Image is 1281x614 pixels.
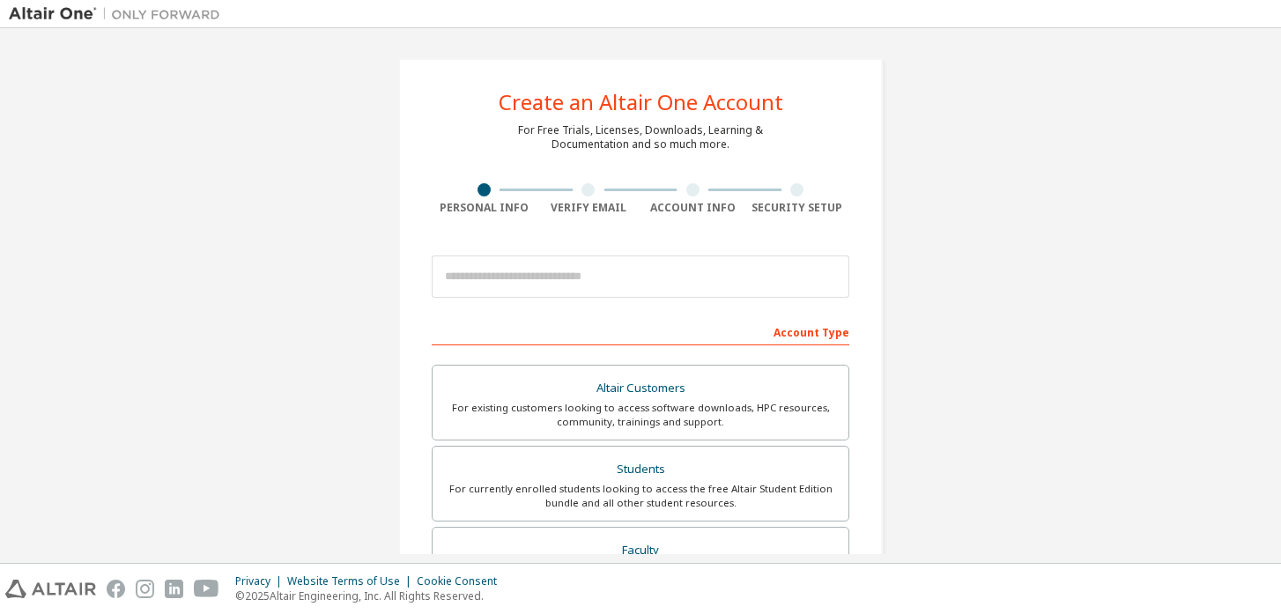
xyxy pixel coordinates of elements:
img: facebook.svg [107,580,125,598]
div: Students [443,457,838,482]
img: linkedin.svg [165,580,183,598]
div: Account Type [432,317,849,345]
div: Account Info [640,201,745,215]
img: instagram.svg [136,580,154,598]
p: © 2025 Altair Engineering, Inc. All Rights Reserved. [235,588,507,603]
img: altair_logo.svg [5,580,96,598]
div: Privacy [235,574,287,588]
div: Website Terms of Use [287,574,417,588]
img: youtube.svg [194,580,219,598]
div: Personal Info [432,201,537,215]
div: Create an Altair One Account [499,92,783,113]
div: Altair Customers [443,376,838,401]
div: Faculty [443,538,838,563]
div: Cookie Consent [417,574,507,588]
div: Security Setup [745,201,850,215]
div: For currently enrolled students looking to access the free Altair Student Edition bundle and all ... [443,482,838,510]
div: For existing customers looking to access software downloads, HPC resources, community, trainings ... [443,401,838,429]
div: For Free Trials, Licenses, Downloads, Learning & Documentation and so much more. [518,123,763,152]
img: Altair One [9,5,229,23]
div: Verify Email [537,201,641,215]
